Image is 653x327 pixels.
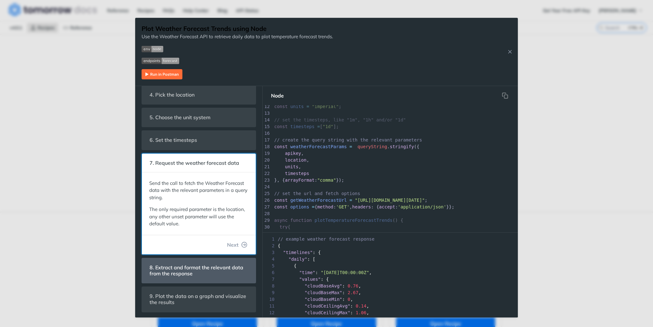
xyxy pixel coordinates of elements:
[395,204,398,209] span: :
[263,296,518,303] div: : ,
[263,243,276,249] span: 2
[356,303,366,309] span: 0.14
[263,296,276,303] span: 10
[142,45,333,53] span: Expand image
[263,110,270,117] div: 13
[356,310,366,315] span: 1.06
[263,283,518,289] div: : ,
[312,104,339,109] span: "imperial"
[304,303,350,309] span: "cloudCeilingAvg"
[446,204,454,209] span: }};
[263,143,270,150] div: 18
[263,303,276,309] span: 11
[263,263,276,269] span: 5
[355,198,425,203] span: "[URL][DOMAIN_NAME][DATE]"
[263,309,276,316] span: 12
[142,33,333,40] p: Use the Weather Forecast API to retrieve daily data to plot temperature forecast trends.
[263,303,518,309] div: : ,
[321,270,369,275] span: "[DATE]T00:00:00Z"
[145,111,215,124] span: 5. Choose the unit system
[222,238,253,251] button: Next
[263,316,276,323] span: 13
[263,103,270,110] div: 12
[145,261,253,280] span: 8. Extract and format the relevant data from the response
[304,290,342,295] span: "cloudBaseMax"
[263,190,270,197] div: 25
[425,198,427,203] span: ;
[314,204,317,209] span: {
[336,204,349,209] span: 'GET'
[263,137,270,143] div: 17
[314,218,392,223] span: plotTemperatureForecastTrends
[274,218,288,223] span: async
[227,241,238,249] span: Next
[371,204,379,209] span: : {
[285,171,309,176] span: timesteps
[142,58,179,64] img: endpoint
[357,144,387,149] span: queryString
[145,290,253,309] span: 9. Plot the data on a graph and visualize the results
[274,178,285,183] span: }, {
[306,104,309,109] span: =
[499,89,511,102] button: Copy
[263,117,270,123] div: 14
[263,157,270,163] div: 20
[334,204,336,209] span: :
[263,269,276,276] span: 6
[263,276,276,283] span: 7
[398,204,446,209] span: 'application/json'
[285,157,306,163] span: location
[145,134,202,146] span: 6. Set the timesteps
[263,256,518,263] div: : [
[298,164,301,169] span: ,
[263,263,518,269] div: {
[263,289,518,296] div: : ,
[142,258,256,283] section: 8. Extract and format the relevant data from the response
[274,144,288,149] span: const
[263,249,276,256] span: 3
[142,85,256,105] section: 4. Pick the location
[304,283,342,288] span: "cloudBaseAvg"
[312,204,314,209] span: =
[274,198,288,203] span: const
[290,198,347,203] span: getWeatherForecastUrl
[336,178,344,183] span: });
[263,197,270,204] div: 26
[263,163,270,170] div: 21
[274,124,288,129] span: const
[274,104,288,109] span: const
[390,144,414,149] span: stringify
[301,151,304,156] span: ,
[263,130,270,137] div: 16
[274,224,290,229] span: {
[263,184,270,190] div: 24
[502,92,508,99] svg: hidden
[263,289,276,296] span: 9
[387,144,390,149] span: .
[263,150,270,157] div: 19
[290,218,312,223] span: function
[149,206,248,228] p: The only required parameter is the location, any other unset parameter will use the default value.
[274,204,288,209] span: const
[349,144,352,149] span: =
[290,104,304,109] span: units
[142,57,333,64] span: Expand image
[285,151,301,156] span: apikey
[299,277,320,282] span: "values"
[304,310,350,315] span: "cloudCeilingMax"
[142,70,182,76] span: Expand image
[306,157,309,163] span: ,
[263,309,518,316] div: : ,
[317,178,336,183] span: "comma"
[263,276,518,283] div: : {
[263,177,270,184] div: 23
[285,164,298,169] span: units
[263,256,276,263] span: 4
[285,178,315,183] span: arrayFormat
[266,89,289,102] button: Node
[263,204,270,210] div: 27
[263,123,270,130] div: 15
[145,157,244,169] span: 7. Request the weather forecast data
[263,249,518,256] div: : {
[142,130,256,150] section: 6. Set the timesteps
